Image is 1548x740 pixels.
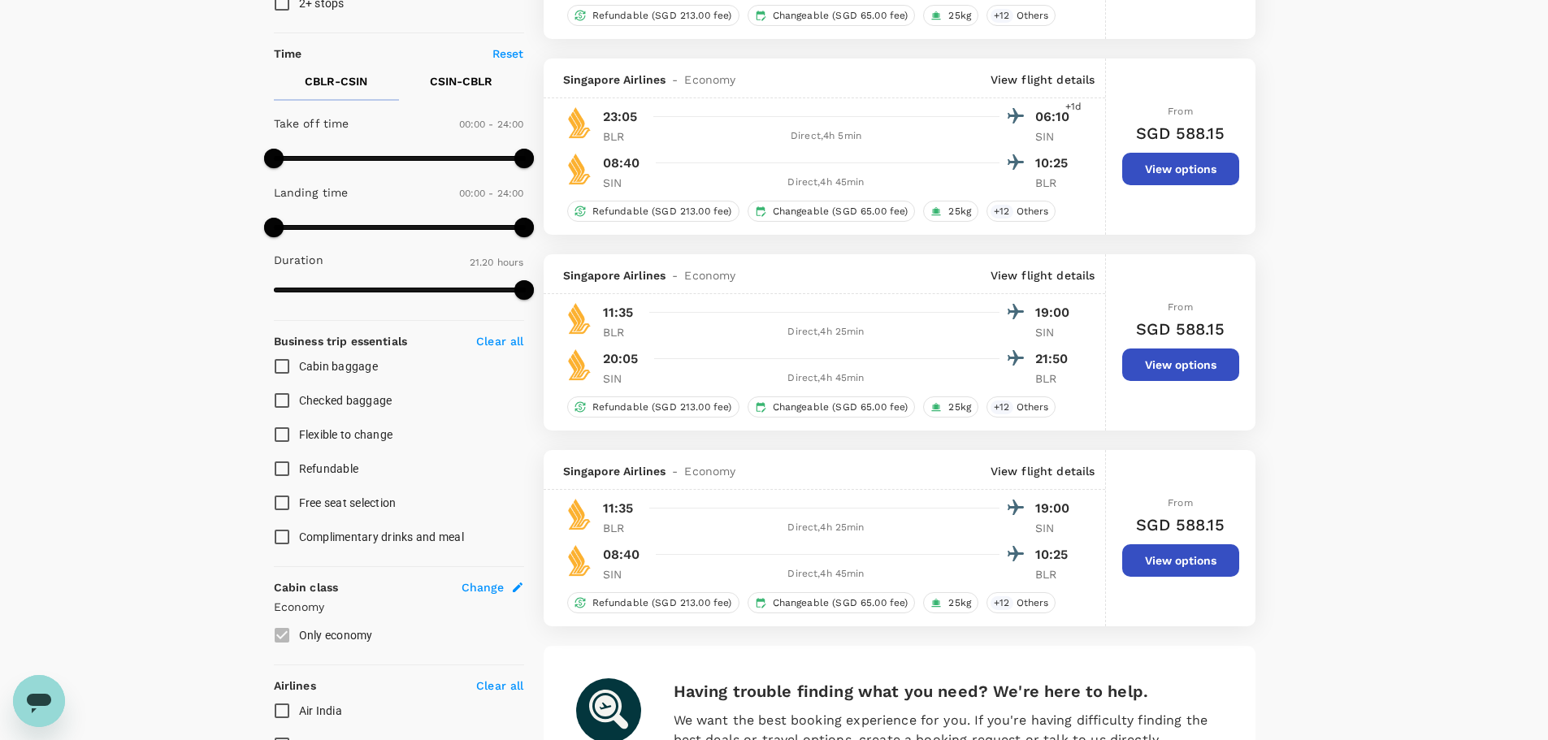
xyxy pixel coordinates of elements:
div: Refundable (SGD 213.00 fee) [567,201,739,222]
p: SIN [1035,520,1076,536]
div: Changeable (SGD 65.00 fee) [748,201,916,222]
span: + 12 [991,9,1012,23]
div: 25kg [923,5,978,26]
div: +12Others [986,592,1056,613]
div: 25kg [923,201,978,222]
p: Clear all [476,677,523,694]
p: 10:25 [1035,154,1076,173]
span: Changeable (SGD 65.00 fee) [766,400,915,414]
span: Others [1010,9,1056,23]
span: 25kg [942,9,978,23]
span: Checked baggage [299,394,392,407]
div: Direct , 4h 25min [653,520,999,536]
p: BLR [603,324,644,340]
span: Changeable (SGD 65.00 fee) [766,205,915,219]
span: - [666,71,684,88]
p: SIN [603,175,644,191]
span: Changeable (SGD 65.00 fee) [766,9,915,23]
span: + 12 [991,205,1012,219]
div: Refundable (SGD 213.00 fee) [567,592,739,613]
p: 10:25 [1035,545,1076,565]
span: Refundable (SGD 213.00 fee) [586,205,739,219]
p: 23:05 [603,107,638,127]
div: Changeable (SGD 65.00 fee) [748,592,916,613]
img: SQ [563,348,596,381]
div: Direct , 4h 45min [653,175,999,191]
p: CBLR - CSIN [305,73,367,89]
span: Singapore Airlines [563,267,666,283]
p: BLR [1035,566,1076,582]
div: Changeable (SGD 65.00 fee) [748,5,916,26]
span: Air India [299,704,342,717]
span: Refundable [299,462,359,475]
img: SQ [563,498,596,530]
h6: Having trouble finding what you need? We're here to help. [674,678,1223,704]
span: Refundable (SGD 213.00 fee) [586,596,739,610]
strong: Cabin class [274,581,339,594]
p: CSIN - CBLR [430,73,492,89]
button: View options [1122,153,1239,185]
h6: SGD 588.15 [1136,316,1225,342]
span: Singapore Airlines [563,463,666,479]
button: View options [1122,348,1239,381]
span: Others [1010,596,1056,610]
span: Refundable (SGD 213.00 fee) [586,400,739,414]
div: Direct , 4h 45min [653,566,999,582]
strong: Business trip essentials [274,335,408,348]
p: BLR [1035,370,1076,387]
span: Singapore Airlines [563,71,666,88]
span: Others [1010,400,1056,414]
span: Flexible to change [299,428,393,441]
p: SIN [603,370,644,387]
img: SQ [563,544,596,577]
p: View flight details [991,71,1095,88]
p: 19:00 [1035,499,1076,518]
span: Refundable (SGD 213.00 fee) [586,9,739,23]
h6: SGD 588.15 [1136,512,1225,538]
span: Change [462,579,505,595]
span: Free seat selection [299,496,397,509]
span: Economy [684,267,735,283]
span: + 12 [991,400,1012,414]
iframe: Button to launch messaging window [13,675,65,727]
p: Take off time [274,115,349,132]
p: BLR [1035,175,1076,191]
strong: Airlines [274,679,316,692]
span: Economy [684,71,735,88]
p: View flight details [991,463,1095,479]
span: 25kg [942,205,978,219]
span: 00:00 - 24:00 [459,119,524,130]
span: +1d [1065,99,1082,115]
div: +12Others [986,396,1056,418]
span: - [666,463,684,479]
p: Clear all [476,333,523,349]
div: Direct , 4h 25min [653,324,999,340]
div: Direct , 4h 5min [653,128,999,145]
p: 08:40 [603,545,640,565]
img: SQ [563,106,596,139]
span: Others [1010,205,1056,219]
img: SQ [563,302,596,335]
p: 20:05 [603,349,639,369]
span: From [1168,106,1193,117]
p: 11:35 [603,499,634,518]
p: SIN [603,566,644,582]
div: Refundable (SGD 213.00 fee) [567,5,739,26]
p: SIN [1035,128,1076,145]
div: Direct , 4h 45min [653,370,999,387]
span: Economy [684,463,735,479]
span: 21.20 hours [470,257,524,268]
p: 06:10 [1035,107,1076,127]
span: 25kg [942,596,978,610]
p: Reset [492,45,524,62]
p: SIN [1035,324,1076,340]
p: BLR [603,520,644,536]
p: Duration [274,252,323,268]
span: From [1168,301,1193,313]
p: 21:50 [1035,349,1076,369]
span: Cabin baggage [299,360,378,373]
span: Complimentary drinks and meal [299,530,464,543]
p: Landing time [274,184,349,201]
span: 00:00 - 24:00 [459,188,524,199]
span: Only economy [299,629,373,642]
